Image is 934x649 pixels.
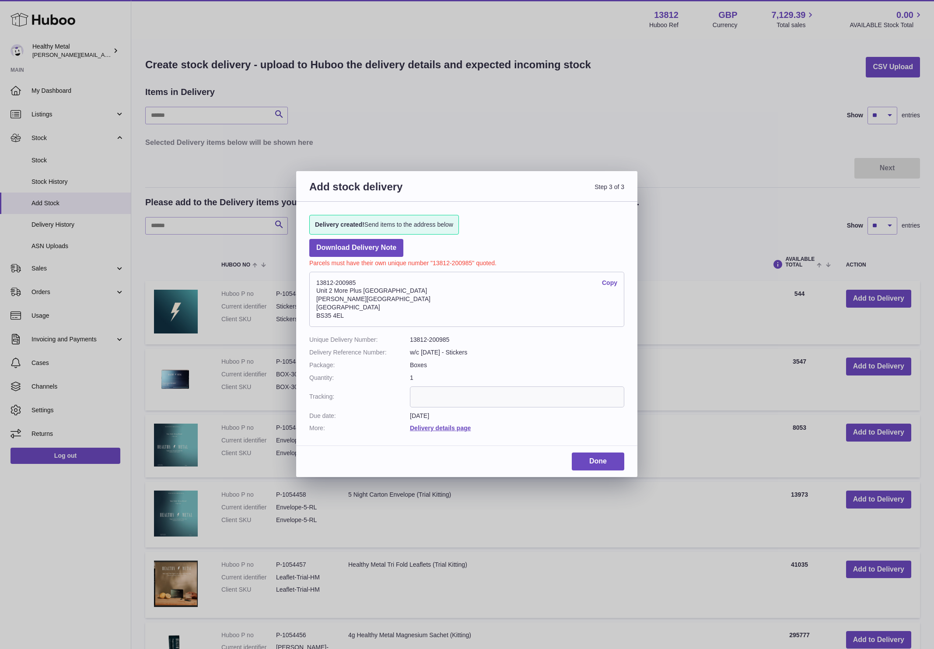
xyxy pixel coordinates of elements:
span: Step 3 of 3 [467,180,624,204]
address: 13812-200985 Unit 2 More Plus [GEOGRAPHIC_DATA] [PERSON_NAME][GEOGRAPHIC_DATA] [GEOGRAPHIC_DATA] ... [309,272,624,327]
dt: Package: [309,361,410,369]
h3: Add stock delivery [309,180,467,204]
p: Parcels must have their own unique number "13812-200985" quoted. [309,257,624,267]
dt: Quantity: [309,374,410,382]
dd: 13812-200985 [410,336,624,344]
dt: Due date: [309,412,410,420]
dd: 1 [410,374,624,382]
a: Delivery details page [410,424,471,431]
span: Send items to the address below [315,221,453,229]
strong: Delivery created! [315,221,364,228]
dt: Delivery Reference Number: [309,348,410,357]
a: Done [572,453,624,470]
dd: [DATE] [410,412,624,420]
a: Download Delivery Note [309,239,403,257]
dt: Tracking: [309,386,410,407]
dt: Unique Delivery Number: [309,336,410,344]
dd: w/c [DATE] - Stickers [410,348,624,357]
a: Copy [602,279,617,287]
dd: Boxes [410,361,624,369]
dt: More: [309,424,410,432]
